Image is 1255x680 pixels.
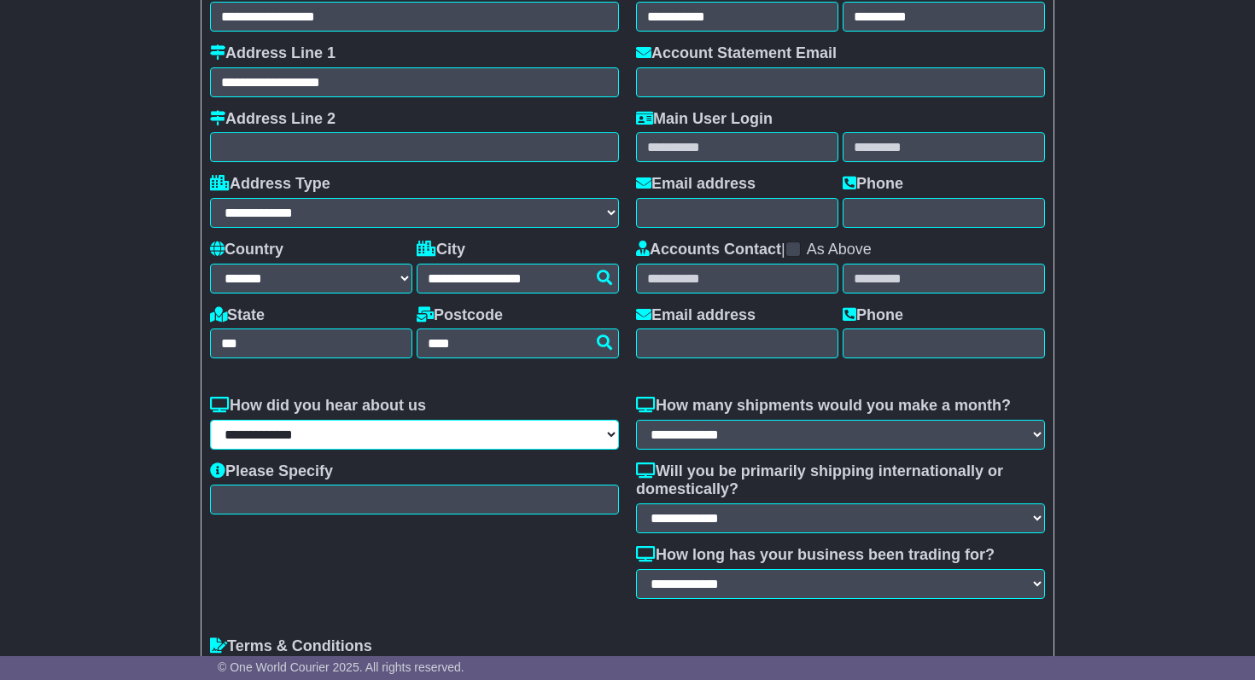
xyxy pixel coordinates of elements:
[210,637,372,656] label: Terms & Conditions
[417,241,465,259] label: City
[636,462,1045,499] label: Will you be primarily shipping internationally or domestically?
[210,44,336,63] label: Address Line 1
[636,306,756,325] label: Email address
[218,660,464,674] span: © One World Courier 2025. All rights reserved.
[210,175,330,194] label: Address Type
[210,110,336,129] label: Address Line 2
[636,175,756,194] label: Email address
[636,546,995,565] label: How long has your business been trading for?
[636,241,781,259] label: Accounts Contact
[843,175,903,194] label: Phone
[210,306,265,325] label: State
[210,241,283,259] label: Country
[636,44,837,63] label: Account Statement Email
[807,241,872,259] label: As Above
[417,306,503,325] label: Postcode
[636,241,1045,264] div: |
[636,397,1011,416] label: How many shipments would you make a month?
[210,397,426,416] label: How did you hear about us
[210,462,333,481] label: Please Specify
[843,306,903,325] label: Phone
[636,110,773,129] label: Main User Login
